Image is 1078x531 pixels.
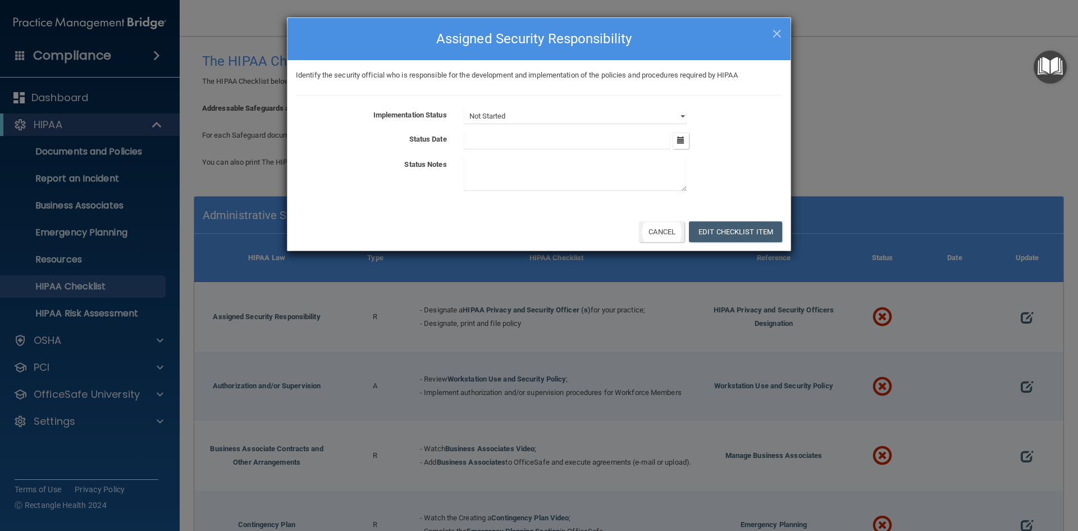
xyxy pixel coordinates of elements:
[404,160,446,169] b: Status Notes
[409,135,447,143] b: Status Date
[1034,51,1067,84] button: Open Resource Center
[296,26,782,51] h4: Assigned Security Responsibility
[689,221,782,242] button: Edit Checklist Item
[772,21,782,43] span: ×
[373,111,447,119] b: Implementation Status
[287,69,791,82] div: Identify the security official who is responsible for the development and implementation of the p...
[639,221,684,242] button: Cancel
